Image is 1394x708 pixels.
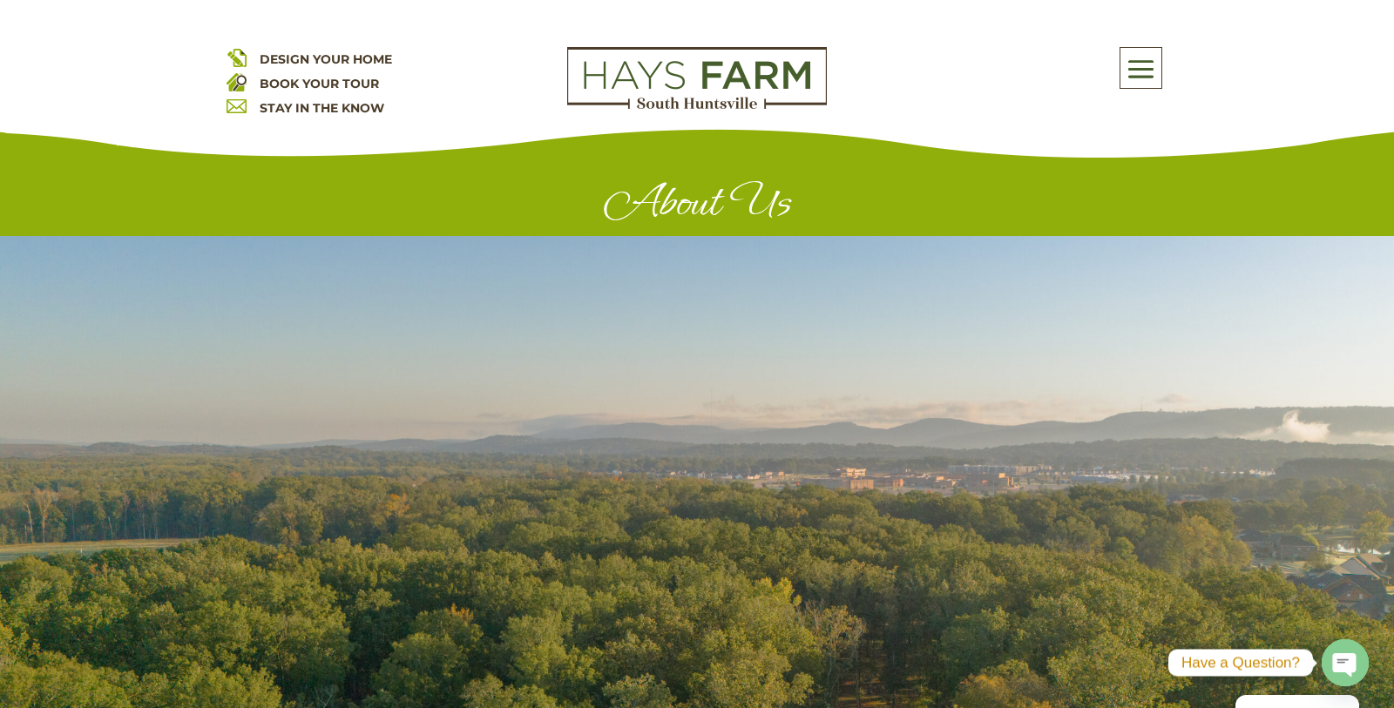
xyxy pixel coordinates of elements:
[567,98,827,113] a: hays farm homes huntsville development
[260,76,379,91] a: BOOK YOUR TOUR
[567,47,827,110] img: Logo
[260,100,384,116] a: STAY IN THE KNOW
[227,71,247,91] img: book your home tour
[227,176,1167,236] h1: About Us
